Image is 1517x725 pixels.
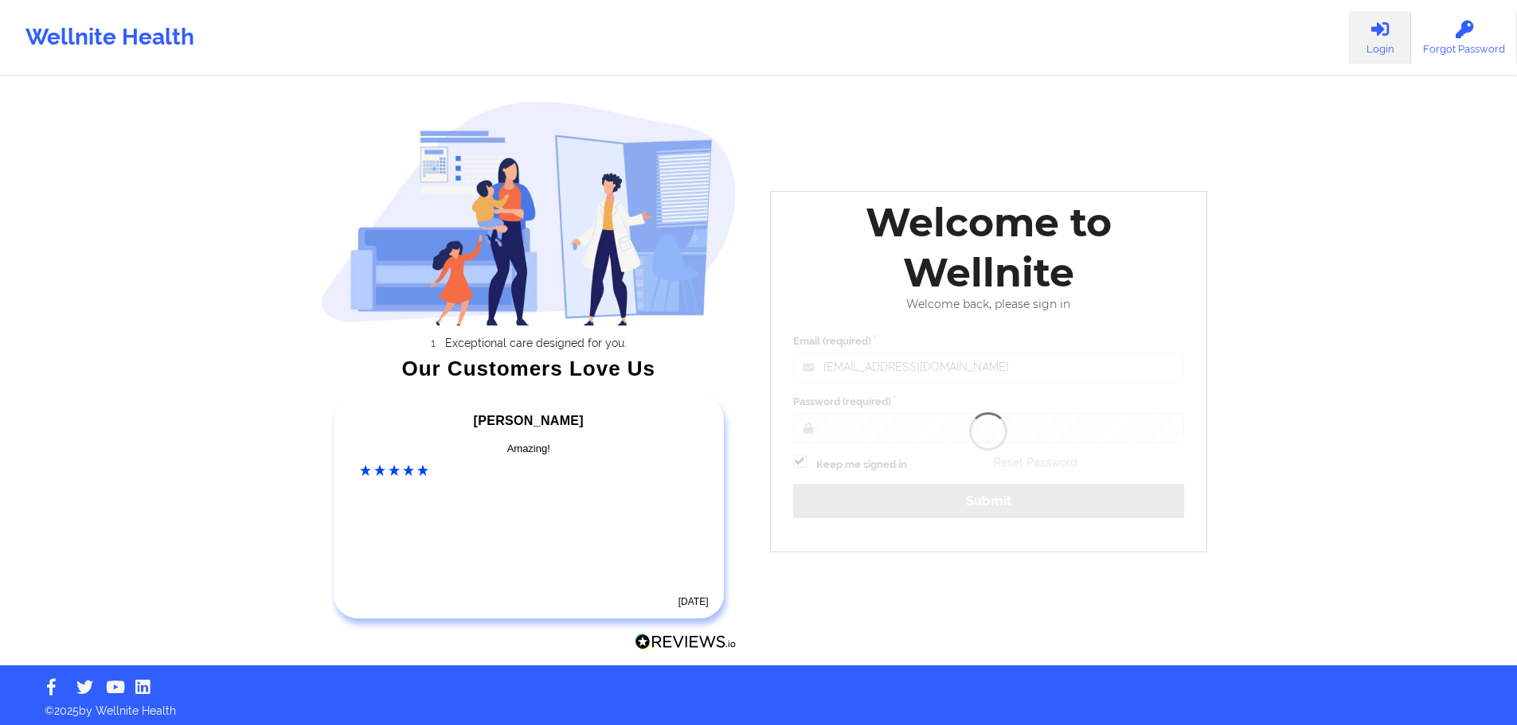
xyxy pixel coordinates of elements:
[360,441,698,457] div: Amazing!
[474,414,584,427] span: [PERSON_NAME]
[635,633,737,654] a: Reviews.io Logo
[635,633,737,650] img: Reviews.io Logo
[321,361,737,376] div: Our Customers Love Us
[782,298,1196,311] div: Welcome back, please sign in
[782,197,1196,298] div: Welcome to Wellnite
[678,596,709,607] time: [DATE]
[1411,11,1517,64] a: Forgot Password
[335,337,737,349] li: Exceptional care designed for you.
[1349,11,1411,64] a: Login
[321,100,737,325] img: wellnite-auth-hero_200.c722682e.png
[33,692,1484,719] p: © 2025 by Wellnite Health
